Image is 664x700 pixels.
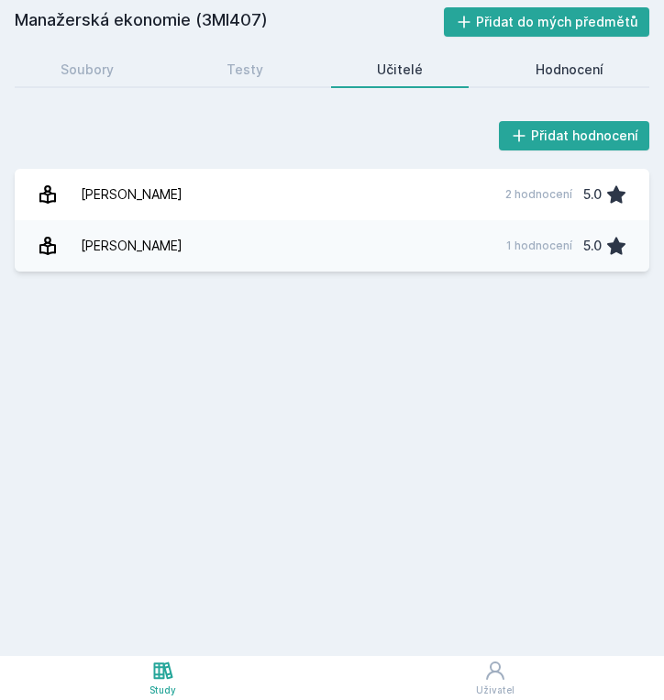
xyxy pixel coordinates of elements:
div: Hodnocení [536,61,603,79]
button: Přidat do mých předmětů [444,7,650,37]
a: [PERSON_NAME] 1 hodnocení 5.0 [15,220,649,272]
a: [PERSON_NAME] 2 hodnocení 5.0 [15,169,649,220]
div: 5.0 [583,176,602,213]
div: 1 hodnocení [506,239,572,253]
div: [PERSON_NAME] [81,228,183,264]
div: Study [149,683,176,697]
div: 2 hodnocení [505,187,572,202]
button: Přidat hodnocení [499,121,650,150]
a: Testy [182,51,310,88]
div: Učitelé [377,61,423,79]
div: [PERSON_NAME] [81,176,183,213]
a: Soubory [15,51,160,88]
div: 5.0 [583,228,602,264]
div: Uživatel [476,683,515,697]
div: Soubory [61,61,114,79]
h2: Manažerská ekonomie (3MI407) [15,7,444,37]
div: Testy [227,61,263,79]
a: Hodnocení [491,51,650,88]
a: Učitelé [331,51,469,88]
